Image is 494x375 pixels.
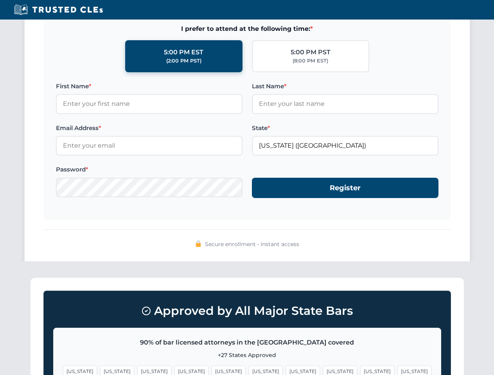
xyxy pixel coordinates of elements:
[293,57,328,65] div: (8:00 PM EST)
[195,241,201,247] img: 🔒
[56,165,243,174] label: Password
[252,178,438,198] button: Register
[63,351,431,359] p: +27 States Approved
[56,123,243,133] label: Email Address
[63,337,431,348] p: 90% of bar licensed attorneys in the [GEOGRAPHIC_DATA] covered
[252,94,438,114] input: Enter your last name
[56,24,438,34] span: I prefer to attend at the following time:
[291,47,331,57] div: 5:00 PM PST
[56,82,243,91] label: First Name
[205,240,299,248] span: Secure enrollment • Instant access
[56,94,243,114] input: Enter your first name
[252,82,438,91] label: Last Name
[252,136,438,155] input: California (CA)
[56,136,243,155] input: Enter your email
[164,47,203,57] div: 5:00 PM EST
[12,4,105,16] img: Trusted CLEs
[252,123,438,133] label: State
[166,57,201,65] div: (2:00 PM PST)
[53,300,441,321] h3: Approved by All Major State Bars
